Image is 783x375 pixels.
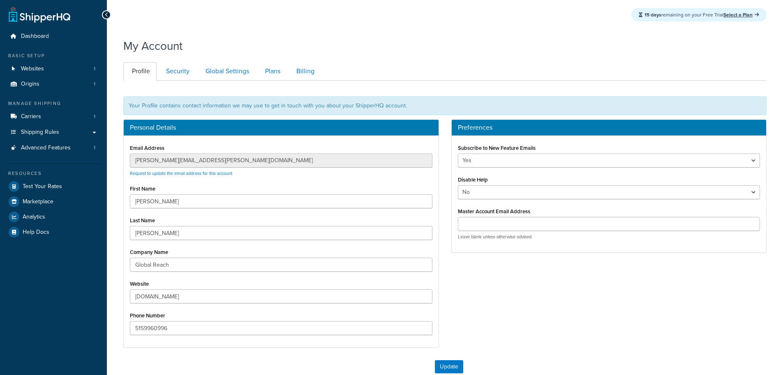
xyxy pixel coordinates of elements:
[6,61,101,77] a: Websites 1
[458,177,488,183] label: Disable Help
[123,62,157,81] a: Profile
[6,77,101,92] a: Origins 1
[458,234,760,240] p: Leave blank unless otherwise advised
[6,225,101,240] a: Help Docs
[21,33,49,40] span: Dashboard
[6,29,101,44] a: Dashboard
[631,8,767,21] div: remaining on your Free Trial
[197,62,256,81] a: Global Settings
[23,214,45,221] span: Analytics
[6,179,101,194] a: Test Your Rates
[6,52,101,59] div: Basic Setup
[21,129,59,136] span: Shipping Rules
[723,11,759,19] a: Select a Plan
[130,145,164,151] label: Email Address
[6,210,101,224] a: Analytics
[6,61,101,77] li: Websites
[6,170,101,177] div: Resources
[123,38,182,54] h1: My Account
[94,65,95,72] span: 1
[21,113,41,120] span: Carriers
[130,281,149,287] label: Website
[130,124,432,131] h3: Personal Details
[21,144,71,151] span: Advanced Features
[21,65,44,72] span: Websites
[130,170,232,177] a: Request to update the email address for this account
[458,124,760,131] h3: Preferences
[6,140,101,156] a: Advanced Features 1
[6,77,101,92] li: Origins
[6,125,101,140] a: Shipping Rules
[256,62,287,81] a: Plans
[644,11,661,19] strong: 15 days
[130,217,155,224] label: Last Name
[21,81,39,88] span: Origins
[6,109,101,124] li: Carriers
[288,62,321,81] a: Billing
[458,208,530,214] label: Master Account Email Address
[130,186,155,192] label: First Name
[130,249,168,255] label: Company Name
[6,194,101,209] a: Marketplace
[123,96,767,115] div: Your Profile contains contact information we may use to get in touch with you about your ShipperH...
[6,140,101,156] li: Advanced Features
[23,229,49,236] span: Help Docs
[130,312,165,319] label: Phone Number
[6,100,101,107] div: Manage Shipping
[6,109,101,124] a: Carriers 1
[435,360,463,373] button: Update
[94,113,95,120] span: 1
[23,183,62,190] span: Test Your Rates
[157,62,196,81] a: Security
[94,144,95,151] span: 1
[94,81,95,88] span: 1
[9,6,70,23] a: ShipperHQ Home
[458,145,536,151] label: Subscribe to New Feature Emails
[23,198,53,205] span: Marketplace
